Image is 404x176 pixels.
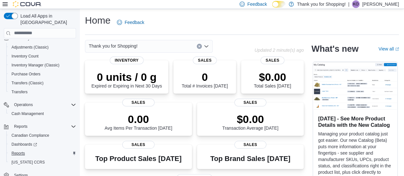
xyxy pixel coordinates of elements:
[9,158,47,166] a: [US_STATE] CCRS
[197,44,202,49] button: Clear input
[247,1,267,7] span: Feedback
[122,99,154,106] span: Sales
[6,52,79,61] button: Inventory Count
[11,111,44,116] span: Cash Management
[9,70,43,78] a: Purchase Orders
[353,0,358,8] span: KO
[11,151,25,156] span: Reports
[6,61,79,70] button: Inventory Manager (Classic)
[11,123,30,130] button: Reports
[193,57,217,64] span: Sales
[352,0,360,8] div: Kristina Oest
[6,79,79,88] button: Transfers (Classic)
[1,100,79,109] button: Operations
[318,115,392,128] h3: [DATE] - See More Product Details with the New Catalog
[11,142,37,147] span: Dashboards
[9,158,76,166] span: Washington CCRS
[104,113,172,126] p: 0.00
[11,89,27,95] span: Transfers
[9,149,76,157] span: Reports
[9,149,27,157] a: Reports
[9,110,46,118] a: Cash Management
[9,79,76,87] span: Transfers (Classic)
[11,160,45,165] span: [US_STATE] CCRS
[9,141,40,148] a: Dashboards
[311,44,358,54] h2: What's new
[6,131,79,140] button: Canadian Compliance
[378,46,399,51] a: View allExternal link
[6,158,79,167] button: [US_STATE] CCRS
[85,14,111,27] h1: Home
[9,141,76,148] span: Dashboards
[9,61,76,69] span: Inventory Manager (Classic)
[11,123,76,130] span: Reports
[6,140,79,149] a: Dashboards
[9,132,76,139] span: Canadian Compliance
[9,61,62,69] a: Inventory Manager (Classic)
[125,19,144,26] span: Feedback
[11,45,49,50] span: Adjustments (Classic)
[11,72,41,77] span: Purchase Orders
[14,124,27,129] span: Reports
[297,0,346,8] p: Thank you for Shopping!
[254,71,291,83] p: $0.00
[222,113,278,131] div: Transaction Average [DATE]
[9,88,30,96] a: Transfers
[95,155,181,163] h3: Top Product Sales [DATE]
[9,43,51,51] a: Adjustments (Classic)
[11,63,59,68] span: Inventory Manager (Classic)
[362,0,399,8] p: [PERSON_NAME]
[348,0,349,8] p: |
[6,149,79,158] button: Reports
[110,57,144,64] span: Inventory
[14,102,33,107] span: Operations
[9,110,76,118] span: Cash Management
[122,141,154,149] span: Sales
[13,1,42,7] img: Cova
[395,47,399,51] svg: External link
[6,43,79,52] button: Adjustments (Classic)
[222,113,278,126] p: $0.00
[11,80,43,86] span: Transfers (Classic)
[104,113,172,131] div: Avg Items Per Transaction [DATE]
[11,101,76,109] span: Operations
[114,16,147,29] a: Feedback
[9,88,76,96] span: Transfers
[182,71,228,83] p: 0
[234,141,266,149] span: Sales
[11,101,35,109] button: Operations
[9,52,41,60] a: Inventory Count
[9,52,76,60] span: Inventory Count
[1,122,79,131] button: Reports
[234,99,266,106] span: Sales
[6,70,79,79] button: Purchase Orders
[272,1,286,8] input: Dark Mode
[6,109,79,118] button: Cash Management
[89,42,138,50] span: Thank you for Shopping!
[11,54,39,59] span: Inventory Count
[254,71,291,88] div: Total Sales [DATE]
[261,57,285,64] span: Sales
[210,155,290,163] h3: Top Brand Sales [DATE]
[204,44,209,49] button: Open list of options
[18,13,76,26] span: Load All Apps in [GEOGRAPHIC_DATA]
[11,133,49,138] span: Canadian Compliance
[255,48,304,53] p: Updated 2 minute(s) ago
[9,132,52,139] a: Canadian Compliance
[91,71,162,83] p: 0 units / 0 g
[182,71,228,88] div: Total # Invoices [DATE]
[6,88,79,96] button: Transfers
[9,79,46,87] a: Transfers (Classic)
[9,43,76,51] span: Adjustments (Classic)
[9,70,76,78] span: Purchase Orders
[91,71,162,88] div: Expired or Expiring in Next 30 Days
